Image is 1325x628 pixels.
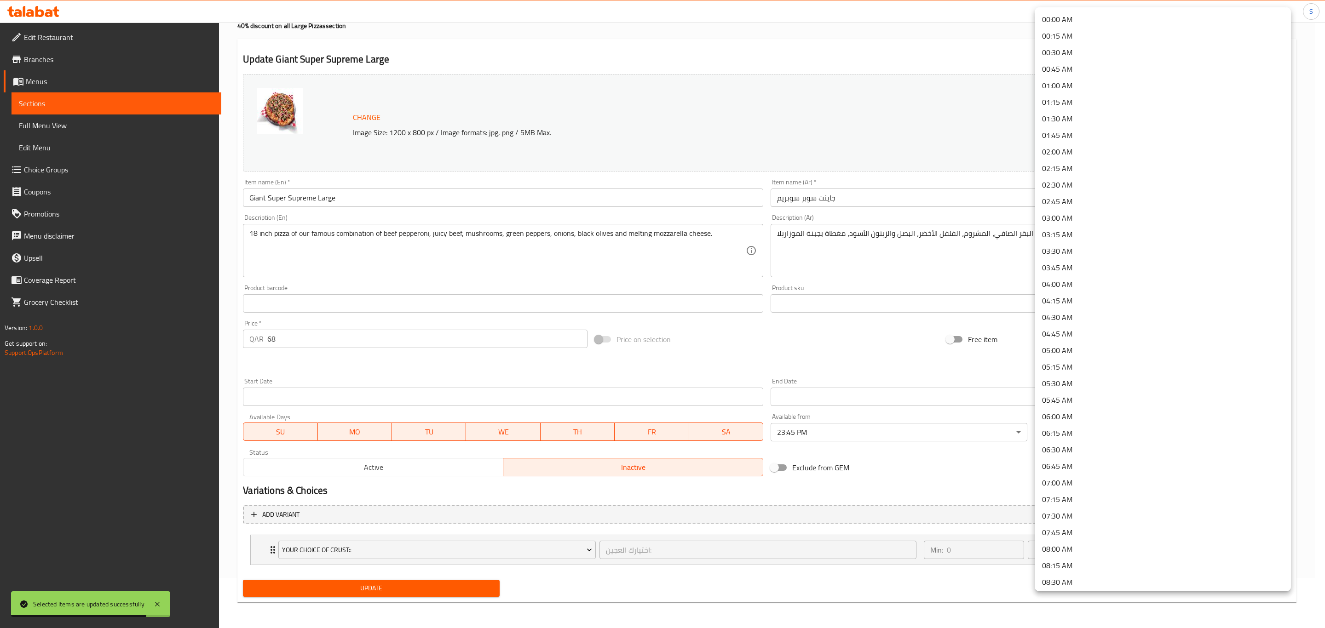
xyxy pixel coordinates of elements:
[1035,143,1291,160] li: 02:00 AM
[1035,193,1291,210] li: 02:45 AM
[1035,474,1291,491] li: 07:00 AM
[1035,590,1291,607] li: 08:45 AM
[1035,28,1291,44] li: 00:15 AM
[1035,425,1291,441] li: 06:15 AM
[1035,574,1291,590] li: 08:30 AM
[1035,441,1291,458] li: 06:30 AM
[1035,408,1291,425] li: 06:00 AM
[1035,11,1291,28] li: 00:00 AM
[1035,325,1291,342] li: 04:45 AM
[1035,342,1291,359] li: 05:00 AM
[1035,359,1291,375] li: 05:15 AM
[1035,210,1291,226] li: 03:00 AM
[1035,226,1291,243] li: 03:15 AM
[1035,94,1291,110] li: 01:15 AM
[1035,524,1291,541] li: 07:45 AM
[1035,61,1291,77] li: 00:45 AM
[1035,375,1291,392] li: 05:30 AM
[1035,491,1291,508] li: 07:15 AM
[33,599,144,609] div: Selected items are updated successfully
[1035,44,1291,61] li: 00:30 AM
[1035,557,1291,574] li: 08:15 AM
[1035,392,1291,408] li: 05:45 AM
[1035,276,1291,292] li: 04:00 AM
[1035,243,1291,259] li: 03:30 AM
[1035,541,1291,557] li: 08:00 AM
[1035,458,1291,474] li: 06:45 AM
[1035,110,1291,127] li: 01:30 AM
[1035,77,1291,94] li: 01:00 AM
[1035,177,1291,193] li: 02:30 AM
[1035,127,1291,143] li: 01:45 AM
[1035,309,1291,325] li: 04:30 AM
[1035,292,1291,309] li: 04:15 AM
[1035,508,1291,524] li: 07:30 AM
[1035,259,1291,276] li: 03:45 AM
[1035,160,1291,177] li: 02:15 AM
